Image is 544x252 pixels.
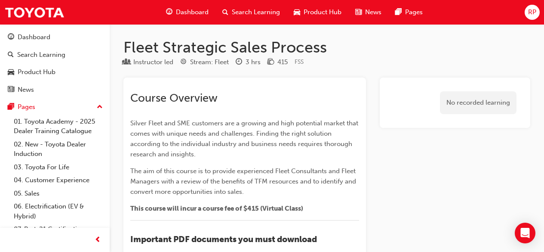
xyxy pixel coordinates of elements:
div: Stream [180,57,229,68]
span: news-icon [355,7,362,18]
a: News [3,82,106,98]
span: Important PDF documents you must download [130,234,317,244]
div: Type [123,57,173,68]
a: 02. New - Toyota Dealer Induction [10,138,106,161]
div: Duration [236,57,261,68]
button: Pages [3,99,106,115]
span: money-icon [267,59,274,66]
a: news-iconNews [348,3,388,21]
div: Pages [18,102,35,112]
a: 03. Toyota For Life [10,161,106,174]
div: Dashboard [18,32,50,42]
span: Silver Fleet and SME customers are a growing and high potential market that comes with unique nee... [130,119,360,158]
button: RP [525,5,540,20]
a: Product Hub [3,64,106,80]
span: Product Hub [304,7,341,17]
span: car-icon [294,7,300,18]
a: Dashboard [3,29,106,45]
div: Product Hub [18,67,55,77]
span: Course Overview [130,91,218,105]
span: clock-icon [236,59,242,66]
div: Instructor led [133,57,173,67]
span: Dashboard [176,7,209,17]
a: 01. Toyota Academy - 2025 Dealer Training Catalogue [10,115,106,138]
span: This course will incur a course fee of $415 (Virtual Class) [130,205,303,212]
a: Search Learning [3,47,106,63]
a: pages-iconPages [388,3,430,21]
h1: Fleet Strategic Sales Process [123,38,530,57]
div: 415 [277,57,288,67]
a: search-iconSearch Learning [215,3,287,21]
a: 05. Sales [10,187,106,200]
span: target-icon [180,59,187,66]
span: News [365,7,381,17]
span: guage-icon [166,7,172,18]
span: pages-icon [395,7,402,18]
a: guage-iconDashboard [159,3,215,21]
div: 3 hrs [246,57,261,67]
span: Pages [405,7,423,17]
span: search-icon [8,51,14,59]
a: car-iconProduct Hub [287,3,348,21]
span: car-icon [8,68,14,76]
span: The aim of this course is to provide experienced Fleet Consultants and Fleet Managers with a revi... [130,167,358,196]
span: guage-icon [8,34,14,41]
div: Price [267,57,288,68]
button: DashboardSearch LearningProduct HubNews [3,28,106,99]
span: up-icon [97,102,103,113]
a: 04. Customer Experience [10,174,106,187]
div: News [18,85,34,95]
img: Trak [4,3,65,22]
span: search-icon [222,7,228,18]
div: No recorded learning [440,91,516,114]
div: Search Learning [17,50,65,60]
span: RP [528,7,536,17]
div: Open Intercom Messenger [515,223,535,243]
a: 06. Electrification (EV & Hybrid) [10,200,106,223]
span: prev-icon [95,235,101,246]
span: Search Learning [232,7,280,17]
div: Stream: Fleet [190,57,229,67]
span: pages-icon [8,103,14,111]
span: news-icon [8,86,14,94]
span: learningResourceType_INSTRUCTOR_LED-icon [123,59,130,66]
a: 07. Parts21 Certification [10,223,106,236]
span: Learning resource code [295,58,304,65]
